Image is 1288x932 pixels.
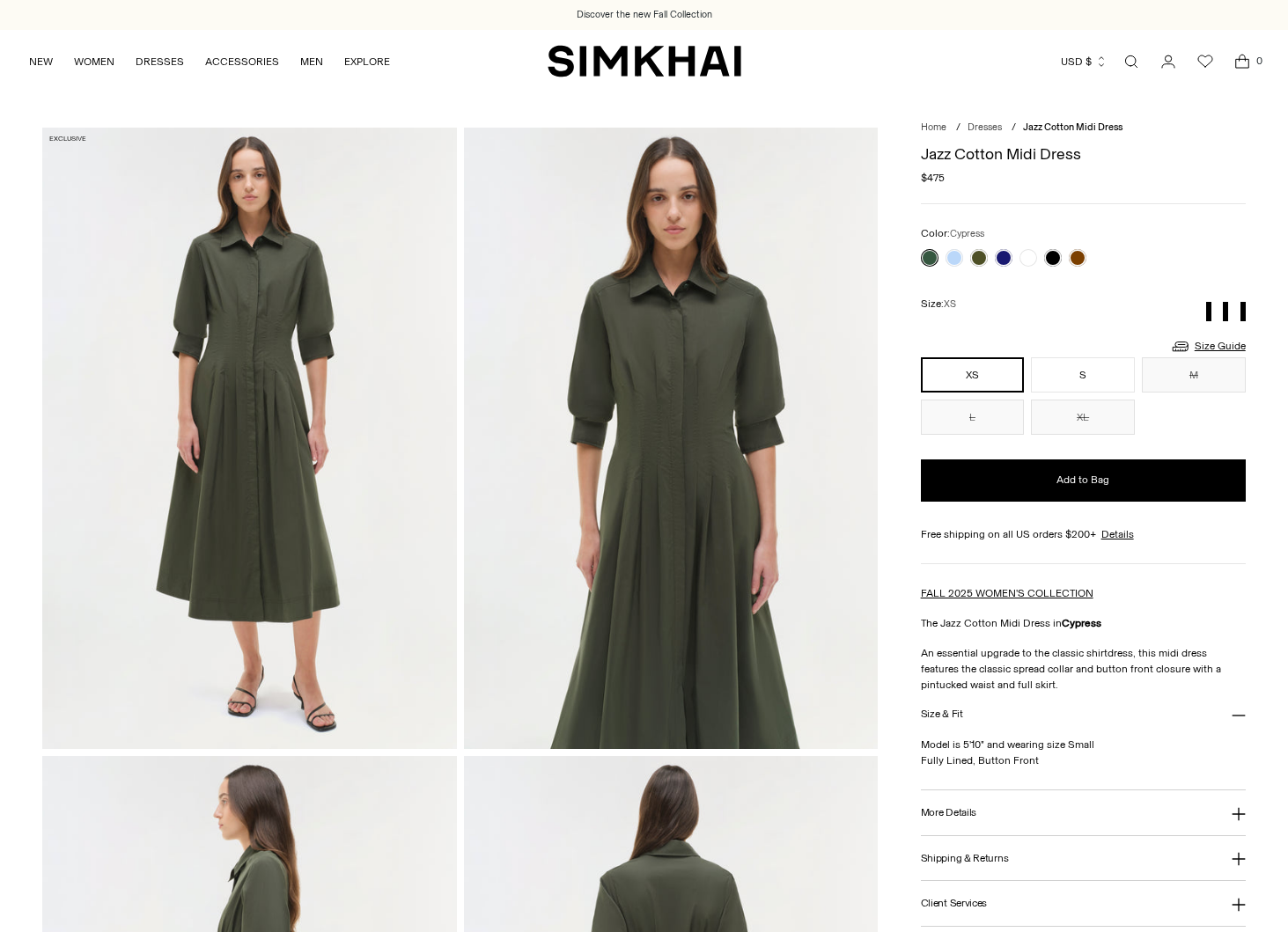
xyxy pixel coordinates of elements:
button: XL [1031,400,1135,435]
a: Open cart modal [1225,44,1260,79]
a: WOMEN [74,42,114,81]
button: XS [921,357,1025,393]
button: Client Services [921,881,1246,926]
p: Model is 5'10" and wearing size Small Fully Lined, Button Front [921,737,1246,768]
p: An essential upgrade to the classic shirtdress, this midi dress features the classic spread colla... [921,645,1246,693]
span: XS [944,298,956,310]
h3: Client Services [921,898,988,909]
h3: Shipping & Returns [921,853,1009,864]
a: EXPLORE [344,42,390,81]
h3: More Details [921,807,976,818]
a: Wishlist [1188,44,1223,79]
button: Shipping & Returns [921,836,1246,881]
span: Add to Bag [1056,473,1109,488]
a: Dresses [968,121,1002,133]
div: Free shipping on all US orders $200+ [921,526,1246,542]
button: L [921,400,1025,435]
a: FALL 2025 WOMEN'S COLLECTION [921,587,1093,599]
span: Cypress [950,228,984,239]
a: MEN [300,42,323,81]
a: Go to the account page [1151,44,1186,79]
a: Open search modal [1114,44,1149,79]
button: S [1031,357,1135,393]
a: Size Guide [1170,335,1246,357]
a: NEW [29,42,53,81]
a: Discover the new Fall Collection [577,8,712,22]
a: SIMKHAI [548,44,741,78]
a: Home [921,121,946,133]
label: Color: [921,225,984,242]
button: M [1142,357,1246,393]
h3: Size & Fit [921,708,963,720]
strong: Cypress [1062,617,1101,629]
p: The Jazz Cotton Midi Dress in [921,615,1246,631]
span: Jazz Cotton Midi Dress [1023,121,1122,133]
button: USD $ [1061,42,1108,81]
a: Details [1101,526,1134,542]
a: ACCESSORIES [205,42,279,81]
div: / [956,121,960,136]
div: / [1012,121,1016,136]
nav: breadcrumbs [921,121,1246,136]
a: DRESSES [136,42,184,81]
img: Jazz Cotton Midi Dress [464,128,879,749]
img: Jazz Cotton Midi Dress [42,128,457,749]
button: Size & Fit [921,693,1246,738]
button: More Details [921,790,1246,835]
span: $475 [921,170,945,186]
span: 0 [1251,53,1267,69]
h1: Jazz Cotton Midi Dress [921,146,1246,162]
button: Add to Bag [921,459,1246,502]
label: Size: [921,296,956,312]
